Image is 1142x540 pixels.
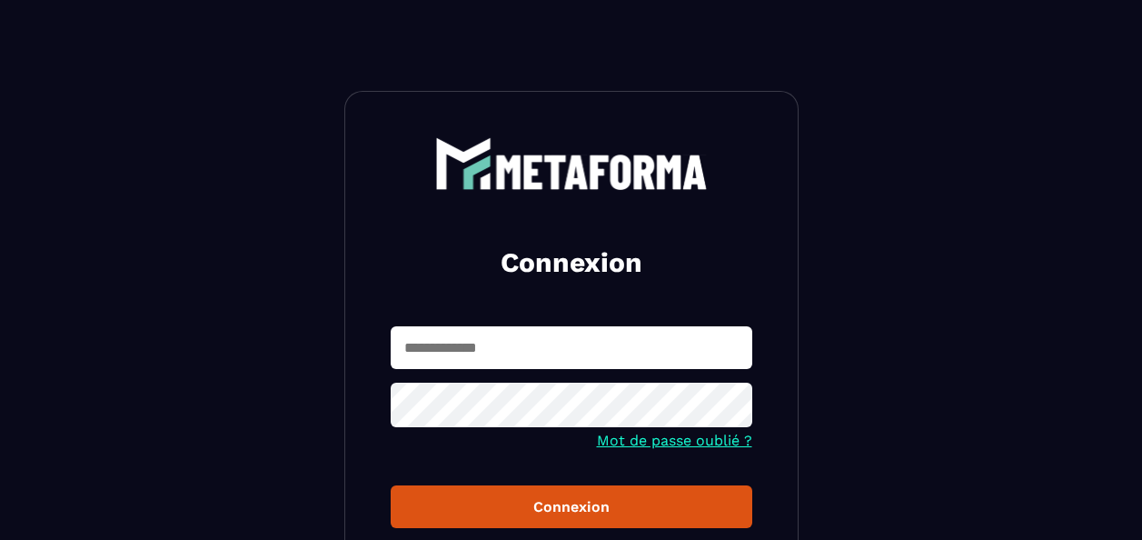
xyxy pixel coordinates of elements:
button: Connexion [391,485,752,528]
h2: Connexion [412,245,730,281]
a: logo [391,137,752,190]
img: logo [435,137,708,190]
a: Mot de passe oublié ? [597,432,752,449]
div: Connexion [405,498,738,515]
